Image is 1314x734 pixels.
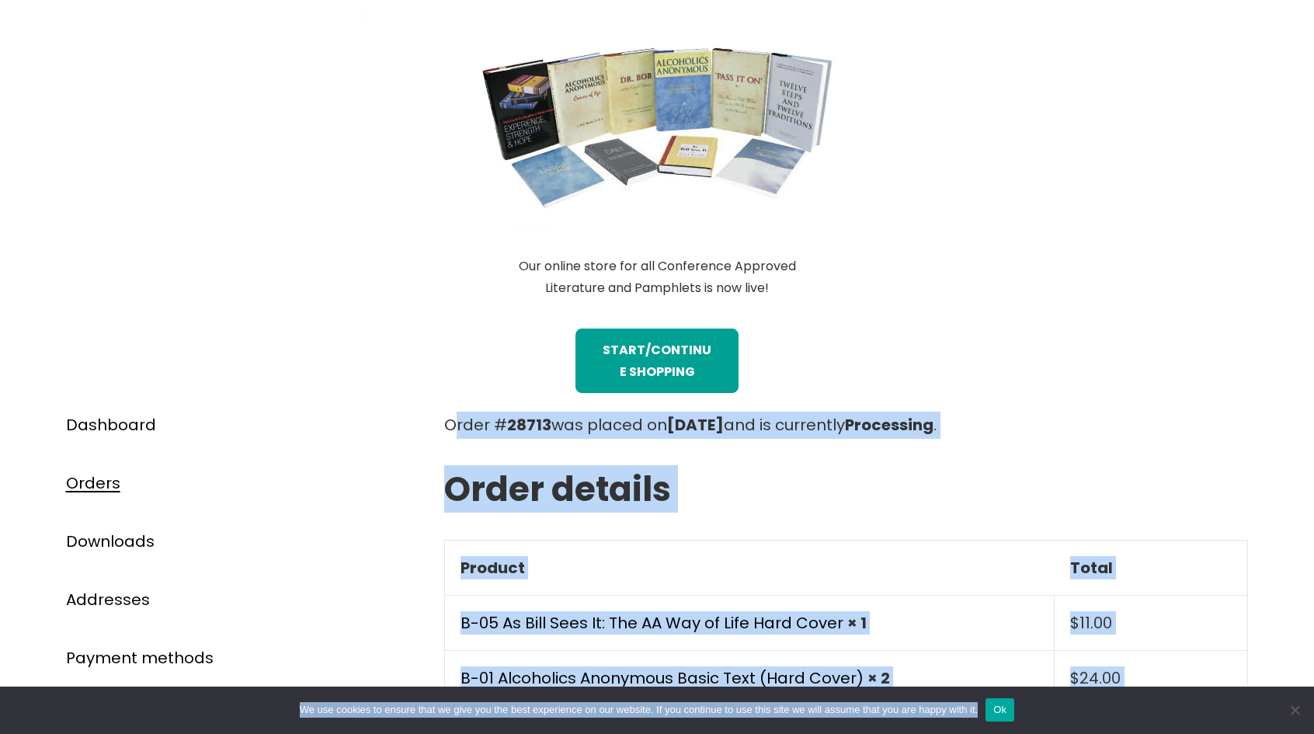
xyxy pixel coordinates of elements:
bdi: 11.00 [1070,612,1112,634]
span: $ [1070,612,1079,634]
span: We use cookies to ensure that we give you the best experience on our website. If you continue to ... [300,702,978,718]
img: Order Online [362,11,952,242]
strong: × 1 [847,612,867,634]
button: Ok [985,698,1014,722]
th: Total [1055,541,1248,596]
p: Order # was placed on and is currently . [444,412,1249,439]
a: Downloads [66,530,155,552]
th: Product [444,541,1054,596]
figcaption: Our online store for all Conference Approved Literature and Pamphlets is now live! [408,249,906,299]
span: No [1287,702,1302,718]
a: B-05 As Bill Sees It: The AA Way of Life Hard Cover [461,612,843,634]
mark: 28713 [507,414,551,436]
mark: [DATE] [667,414,724,436]
mark: Processing [845,414,933,436]
a: Payment methods [66,647,214,669]
a: STart/continue shopping [575,329,739,393]
span: $ [1070,667,1079,689]
a: Dashboard [66,414,156,436]
strong: × 2 [867,667,890,689]
a: Orders [66,472,120,494]
a: Addresses [66,589,150,611]
a: B-01 Alcoholics Anonymous Basic Text (Hard Cover) [461,667,864,689]
h2: Order details [444,468,1249,512]
bdi: 24.00 [1070,667,1121,689]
